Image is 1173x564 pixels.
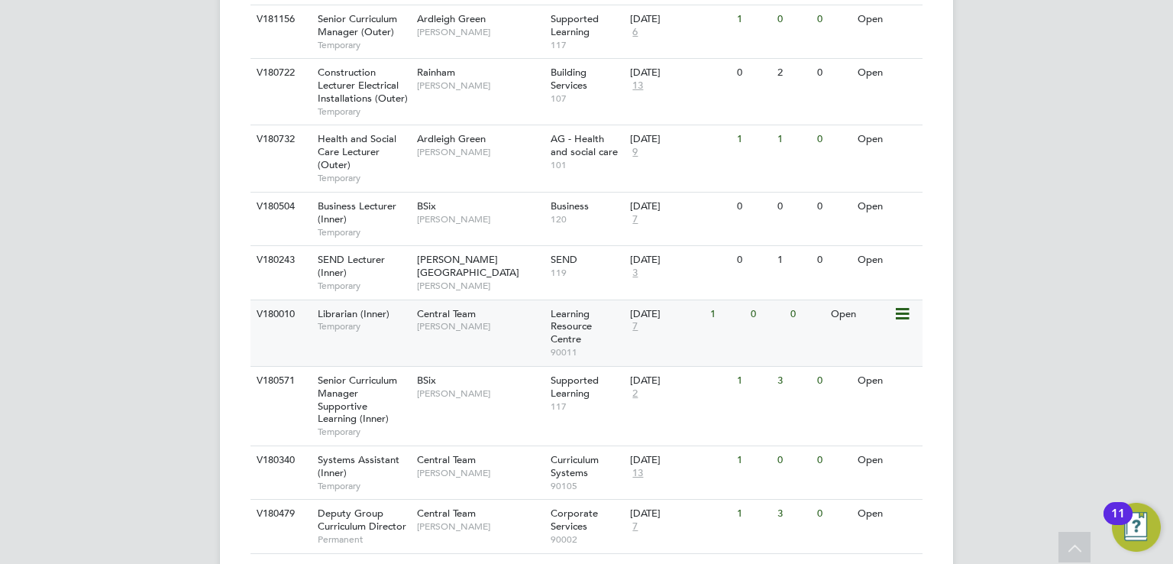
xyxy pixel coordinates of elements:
span: [PERSON_NAME] [417,280,543,292]
div: 1 [706,300,746,329]
div: Open [854,446,920,475]
span: 101 [551,159,623,171]
span: Central Team [417,507,476,520]
div: 1 [733,5,773,34]
div: Open [854,59,920,87]
div: Open [854,193,920,221]
span: 6 [630,26,640,39]
span: SEND Lecturer (Inner) [318,253,385,279]
span: 13 [630,467,645,480]
span: 7 [630,320,640,333]
span: [PERSON_NAME] [417,520,543,533]
span: Building Services [551,66,587,92]
span: Health and Social Care Lecturer (Outer) [318,132,396,171]
span: Systems Assistant (Inner) [318,453,399,479]
span: Ardleigh Green [417,12,486,25]
div: 1 [774,246,813,274]
div: 0 [813,193,853,221]
div: Open [827,300,893,329]
span: 9 [630,146,640,159]
div: V180340 [253,446,306,475]
span: 7 [630,520,640,533]
span: Business [551,199,589,212]
span: BSix [417,374,436,387]
div: 0 [747,300,787,329]
span: Temporary [318,280,409,292]
span: SEND [551,253,577,266]
div: [DATE] [630,200,729,213]
div: 0 [733,246,773,274]
span: Temporary [318,226,409,238]
div: V180010 [253,300,306,329]
span: Central Team [417,453,476,466]
div: 0 [813,125,853,154]
div: Open [854,125,920,154]
div: 0 [813,367,853,395]
span: Temporary [318,39,409,51]
span: Supported Learning [551,12,599,38]
div: [DATE] [630,507,729,520]
span: Corporate Services [551,507,598,533]
div: 1 [733,446,773,475]
div: [DATE] [630,254,729,267]
div: 1 [733,367,773,395]
span: Temporary [318,172,409,184]
span: 117 [551,400,623,413]
span: 120 [551,213,623,225]
span: 7 [630,213,640,226]
div: [DATE] [630,308,703,321]
div: 3 [774,500,813,528]
div: V180243 [253,246,306,274]
div: [DATE] [630,66,729,79]
span: [PERSON_NAME][GEOGRAPHIC_DATA] [417,253,519,279]
div: 1 [774,125,813,154]
div: 0 [813,59,853,87]
span: [PERSON_NAME] [417,467,543,479]
div: 0 [813,446,853,475]
div: V181156 [253,5,306,34]
span: 117 [551,39,623,51]
span: 13 [630,79,645,92]
span: [PERSON_NAME] [417,320,543,332]
span: AG - Health and social care [551,132,618,158]
div: Open [854,5,920,34]
div: 11 [1111,514,1125,533]
div: 3 [774,367,813,395]
span: Permanent [318,533,409,546]
div: 0 [787,300,826,329]
span: BSix [417,199,436,212]
div: 0 [774,193,813,221]
span: [PERSON_NAME] [417,79,543,92]
div: V180571 [253,367,306,395]
span: [PERSON_NAME] [417,387,543,400]
span: Business Lecturer (Inner) [318,199,396,225]
span: Supported Learning [551,374,599,400]
span: Temporary [318,480,409,492]
span: 2 [630,387,640,400]
span: [PERSON_NAME] [417,146,543,158]
div: V180479 [253,500,306,528]
button: Open Resource Center, 11 new notifications [1112,503,1161,552]
div: 1 [733,125,773,154]
span: Temporary [318,320,409,332]
div: Open [854,367,920,395]
span: 107 [551,92,623,105]
div: 0 [813,500,853,528]
span: 3 [630,267,640,280]
div: 0 [733,59,773,87]
div: 0 [813,246,853,274]
span: Senior Curriculum Manager Supportive Learning (Inner) [318,374,397,426]
span: Learning Resource Centre [551,307,592,346]
span: Ardleigh Green [417,132,486,145]
span: [PERSON_NAME] [417,213,543,225]
div: 0 [774,5,813,34]
div: [DATE] [630,13,729,26]
span: Central Team [417,307,476,320]
span: Temporary [318,105,409,118]
span: Curriculum Systems [551,453,599,479]
span: Deputy Group Curriculum Director [318,507,406,533]
div: V180722 [253,59,306,87]
span: 119 [551,267,623,279]
span: Temporary [318,426,409,438]
div: V180504 [253,193,306,221]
